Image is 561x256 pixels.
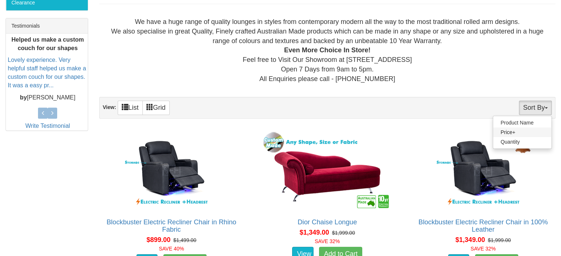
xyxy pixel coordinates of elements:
[103,104,116,110] strong: View:
[118,101,143,115] a: List
[493,137,551,147] a: Quantity
[105,130,238,211] img: Blockbuster Electric Recliner Chair in Rhino Fabric
[493,118,551,127] a: Product Name
[20,94,27,101] b: by
[105,17,550,84] div: We have a huge range of quality lounges in styles from contemporary modern all the way to the mos...
[519,101,552,115] button: Sort By
[8,57,86,88] a: Lovely experience. Very helpful staff helped us make a custom couch for our shapes. It was a easy...
[261,130,394,211] img: Dior Chaise Longue
[298,218,357,226] a: Dior Chaise Longue
[488,237,511,243] del: $1,999.00
[159,246,184,252] font: SAVE 40%
[471,246,496,252] font: SAVE 32%
[284,46,370,54] b: Even More Choice In Store!
[456,236,485,243] span: $1,349.00
[142,101,170,115] a: Grid
[418,218,548,233] a: Blockbuster Electric Recliner Chair in 100% Leather
[493,127,551,137] a: Price+
[146,236,170,243] span: $899.00
[25,123,70,129] a: Write Testimonial
[417,130,550,211] img: Blockbuster Electric Recliner Chair in 100% Leather
[6,18,88,34] div: Testimonials
[173,237,196,243] del: $1,499.00
[8,94,88,102] p: [PERSON_NAME]
[107,218,236,233] a: Blockbuster Electric Recliner Chair in Rhino Fabric
[299,229,329,236] span: $1,349.00
[315,238,340,244] font: SAVE 32%
[11,36,84,51] b: Helped us make a custom couch for our shapes
[332,230,355,236] del: $1,999.00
